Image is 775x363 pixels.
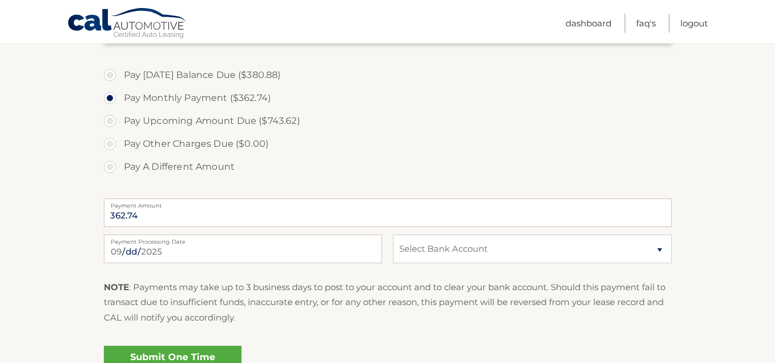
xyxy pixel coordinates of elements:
[104,110,672,132] label: Pay Upcoming Amount Due ($743.62)
[104,280,672,325] p: : Payments may take up to 3 business days to post to your account and to clear your bank account....
[104,132,672,155] label: Pay Other Charges Due ($0.00)
[104,235,382,244] label: Payment Processing Date
[104,198,672,208] label: Payment Amount
[104,87,672,110] label: Pay Monthly Payment ($362.74)
[104,155,672,178] label: Pay A Different Amount
[104,64,672,87] label: Pay [DATE] Balance Due ($380.88)
[680,14,708,33] a: Logout
[67,7,188,41] a: Cal Automotive
[104,282,129,292] strong: NOTE
[636,14,656,33] a: FAQ's
[104,198,672,227] input: Payment Amount
[104,235,382,263] input: Payment Date
[566,14,612,33] a: Dashboard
